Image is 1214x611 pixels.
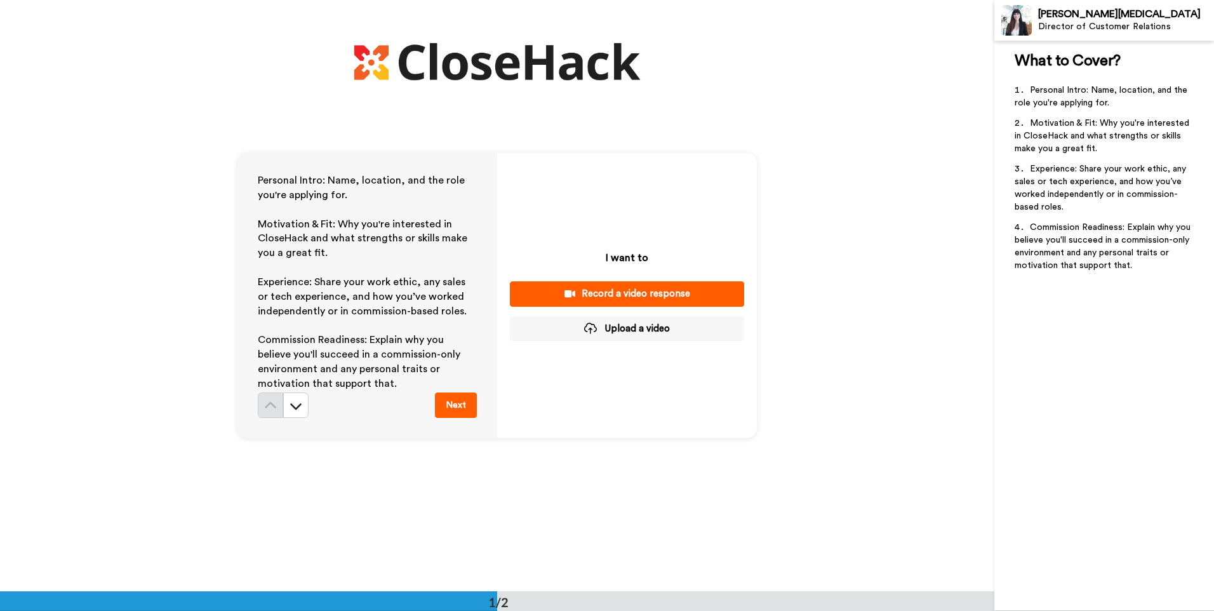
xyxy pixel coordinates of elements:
div: Director of Customer Relations [1038,22,1213,32]
button: Record a video response [510,281,744,306]
span: Commission Readiness: Explain why you believe you'll succeed in a commission-only environment and... [258,335,463,389]
p: I want to [606,250,648,265]
span: Experience: Share your work ethic, any sales or tech experience, and how you’ve worked independen... [1015,164,1189,211]
div: 1/2 [468,593,529,611]
img: Profile Image [1001,5,1032,36]
span: Personal Intro: Name, location, and the role you're applying for. [258,175,467,200]
div: [PERSON_NAME][MEDICAL_DATA] [1038,8,1213,20]
span: Personal Intro: Name, location, and the role you're applying for. [1015,86,1190,107]
button: Next [435,393,477,418]
span: What to Cover? [1015,53,1120,69]
span: Commission Readiness: Explain why you believe you'll succeed in a commission-only environment and... [1015,223,1193,270]
div: Record a video response [520,287,734,300]
button: Upload a video [510,316,744,341]
span: Motivation & Fit: Why you're interested in CloseHack and what strengths or skills make you a grea... [258,219,470,258]
span: Experience: Share your work ethic, any sales or tech experience, and how you’ve worked independen... [258,277,468,316]
span: Motivation & Fit: Why you're interested in CloseHack and what strengths or skills make you a grea... [1015,119,1192,153]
